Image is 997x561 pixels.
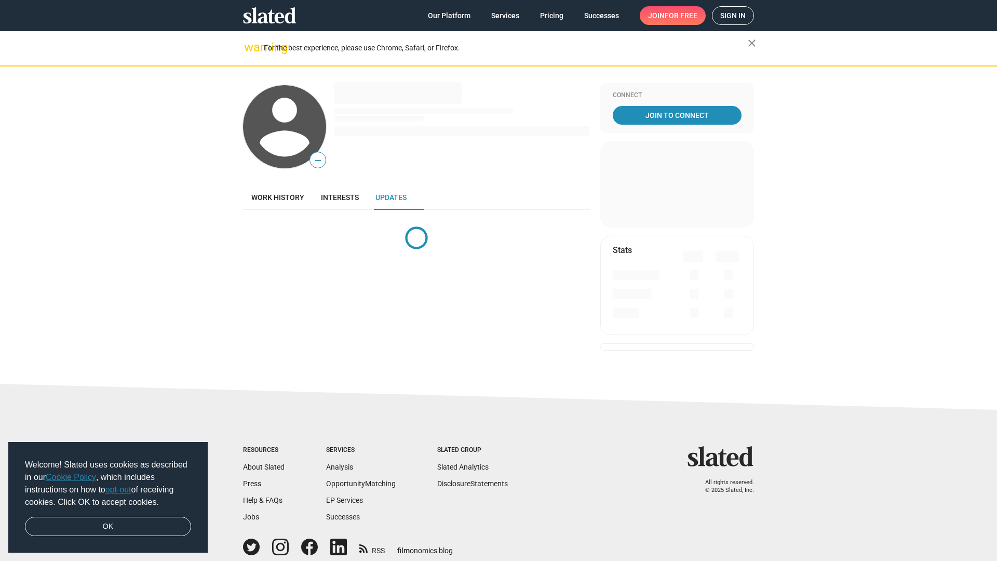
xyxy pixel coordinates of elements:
a: Slated Analytics [437,463,489,471]
span: Sign in [720,7,746,24]
mat-card-title: Stats [613,245,632,256]
a: Services [483,6,528,25]
div: For the best experience, please use Chrome, Safari, or Firefox. [264,41,748,55]
span: Join To Connect [615,106,739,125]
span: Welcome! Slated uses cookies as described in our , which includes instructions on how to of recei... [25,459,191,509]
span: Services [491,6,519,25]
a: Successes [326,513,360,521]
a: Updates [367,185,415,210]
span: Interests [321,193,359,202]
mat-icon: close [746,37,758,49]
a: About Slated [243,463,285,471]
div: Slated Group [437,446,508,455]
span: — [310,154,326,167]
div: cookieconsent [8,442,208,553]
mat-icon: warning [244,41,257,54]
a: EP Services [326,496,363,504]
span: for free [665,6,697,25]
a: DisclosureStatements [437,479,508,488]
a: filmonomics blog [397,538,453,556]
a: Our Platform [420,6,479,25]
span: Updates [375,193,407,202]
a: Joinfor free [640,6,706,25]
span: Join [648,6,697,25]
span: film [397,546,410,555]
span: Work history [251,193,304,202]
a: Work history [243,185,313,210]
a: RSS [359,540,385,556]
a: Jobs [243,513,259,521]
a: Pricing [532,6,572,25]
span: Successes [584,6,619,25]
a: Interests [313,185,367,210]
span: Pricing [540,6,563,25]
a: opt-out [105,485,131,494]
a: Help & FAQs [243,496,282,504]
p: All rights reserved. © 2025 Slated, Inc. [694,479,754,494]
a: dismiss cookie message [25,517,191,537]
div: Services [326,446,396,455]
span: Our Platform [428,6,470,25]
a: Press [243,479,261,488]
a: Sign in [712,6,754,25]
div: Resources [243,446,285,455]
div: Connect [613,91,742,100]
a: Analysis [326,463,353,471]
a: OpportunityMatching [326,479,396,488]
a: Cookie Policy [46,473,96,482]
a: Join To Connect [613,106,742,125]
a: Successes [576,6,627,25]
